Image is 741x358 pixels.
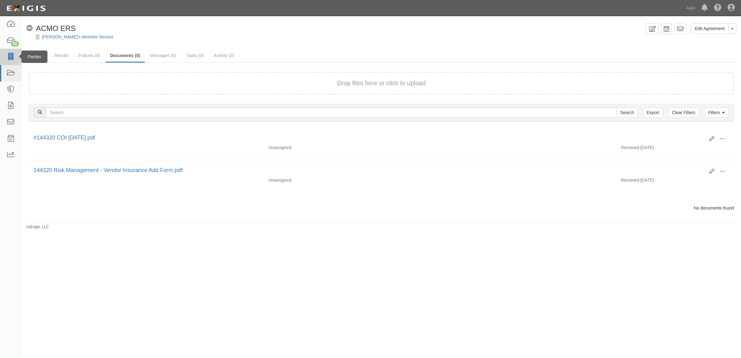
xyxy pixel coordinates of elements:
[33,134,705,142] div: #144320 COI 06.05.2026.pdf
[621,177,640,183] p: Received:
[42,34,113,39] a: [PERSON_NAME]'s Wrecker Service
[26,49,49,62] a: Details
[182,49,209,62] a: Tasks (0)
[21,51,47,63] div: Parties
[30,225,49,229] a: Exigis, LLC
[74,49,104,62] a: Policies (0)
[33,135,95,141] a: #144320 COI [DATE].pdf
[337,79,426,88] button: Drop files here or click to upload
[683,2,698,14] a: AAA
[440,144,617,145] div: Effective - Expiration
[33,166,705,175] div: 144320 Risk Management - Vendor Insurance Add Form.pdf
[264,177,440,183] div: Unassigned
[643,107,663,118] a: Export
[209,49,239,62] a: Activity (0)
[714,4,721,12] i: Help Center - Complianz
[668,107,699,118] a: Clear Filters
[46,107,617,118] input: Search
[616,177,734,186] div: [DATE]
[36,24,76,33] span: ACMO ERS
[33,167,182,173] a: 144320 Risk Management - Vendor Insurance Add Form.pdf
[105,49,145,63] a: Documents (0)
[5,3,47,14] img: logo-5460c22ac91f19d4615b14bd174203de0afe785f0fc80cf4dbbc73dc1793850b.png
[50,49,73,62] a: Results
[616,107,638,118] input: Search
[11,41,19,46] div: 62
[704,107,729,118] a: Filters
[24,205,739,211] div: No documents found
[621,144,640,151] p: Received:
[691,23,729,34] a: Edit Agreement
[26,224,49,230] small: by
[145,49,181,62] a: Messages (0)
[26,25,33,32] i: No Coverage
[616,144,734,154] div: [DATE]
[26,23,76,34] div: ACMO ERS
[264,144,440,151] div: Unassigned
